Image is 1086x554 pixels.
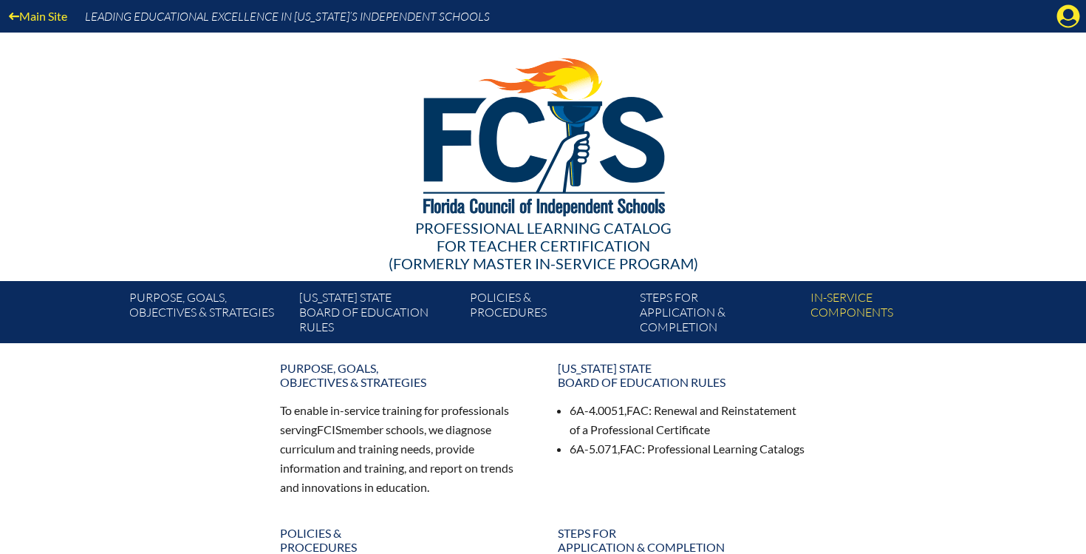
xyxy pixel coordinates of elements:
[570,439,806,459] li: 6A-5.071, : Professional Learning Catalogs
[117,219,969,272] div: Professional Learning Catalog (formerly Master In-service Program)
[1056,4,1080,28] svg: Manage account
[549,355,815,395] a: [US_STATE] StateBoard of Education rules
[317,422,341,436] span: FCIS
[391,33,696,234] img: FCISlogo221.eps
[271,355,537,395] a: Purpose, goals,objectives & strategies
[123,287,293,343] a: Purpose, goals,objectives & strategies
[570,401,806,439] li: 6A-4.0051, : Renewal and Reinstatement of a Professional Certificate
[293,287,463,343] a: [US_STATE] StateBoard of Education rules
[437,237,650,254] span: for Teacher Certification
[620,442,642,456] span: FAC
[805,287,974,343] a: In-servicecomponents
[626,403,649,417] span: FAC
[3,6,73,26] a: Main Site
[464,287,634,343] a: Policies &Procedures
[280,401,528,496] p: To enable in-service training for professionals serving member schools, we diagnose curriculum an...
[634,287,804,343] a: Steps forapplication & completion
